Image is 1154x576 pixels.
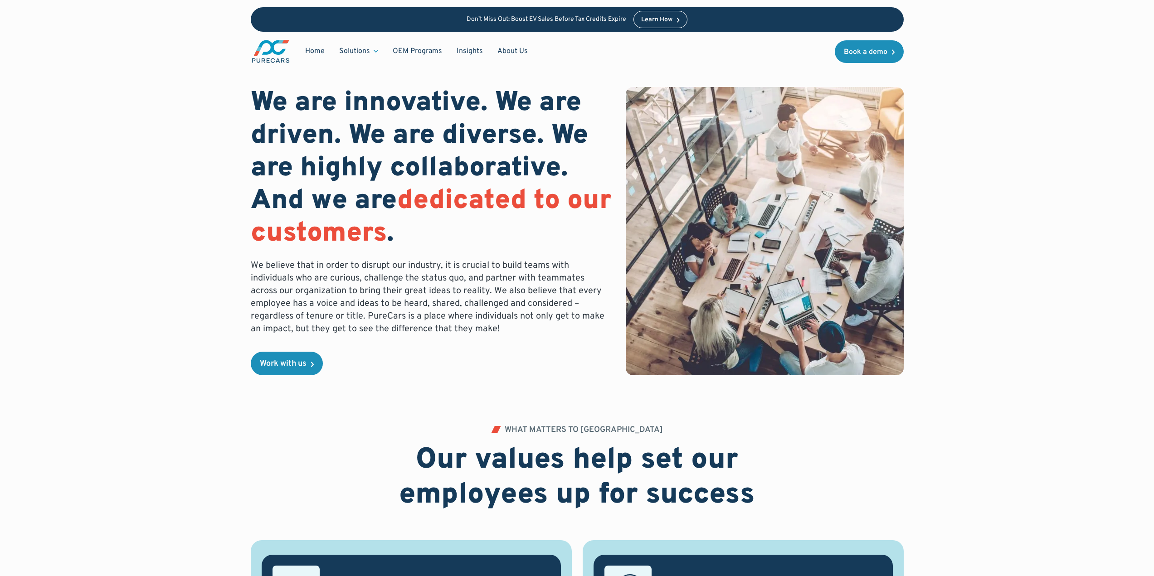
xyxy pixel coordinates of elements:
a: Insights [449,43,490,60]
div: Solutions [332,43,385,60]
div: Work with us [260,360,307,368]
p: Don’t Miss Out: Boost EV Sales Before Tax Credits Expire [467,16,626,24]
img: bird eye view of a team working together [626,87,903,375]
a: About Us [490,43,535,60]
p: We believe that in order to disrupt our industry, it is crucial to build teams with individuals w... [251,259,612,335]
h1: We are innovative. We are driven. We are diverse. We are highly collaborative. And we are . [251,87,612,250]
a: main [251,39,291,64]
a: Home [298,43,332,60]
div: Book a demo [844,48,887,56]
span: dedicated to our customers [251,184,611,251]
img: purecars logo [251,39,291,64]
a: Learn How [633,11,687,28]
div: Learn How [641,17,672,23]
a: OEM Programs [385,43,449,60]
div: Solutions [339,46,370,56]
a: Work with us [251,352,323,375]
h2: Our values help set our employees up for success [345,443,809,513]
div: WHAT MATTERS TO [GEOGRAPHIC_DATA] [505,426,663,434]
a: Book a demo [835,40,904,63]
